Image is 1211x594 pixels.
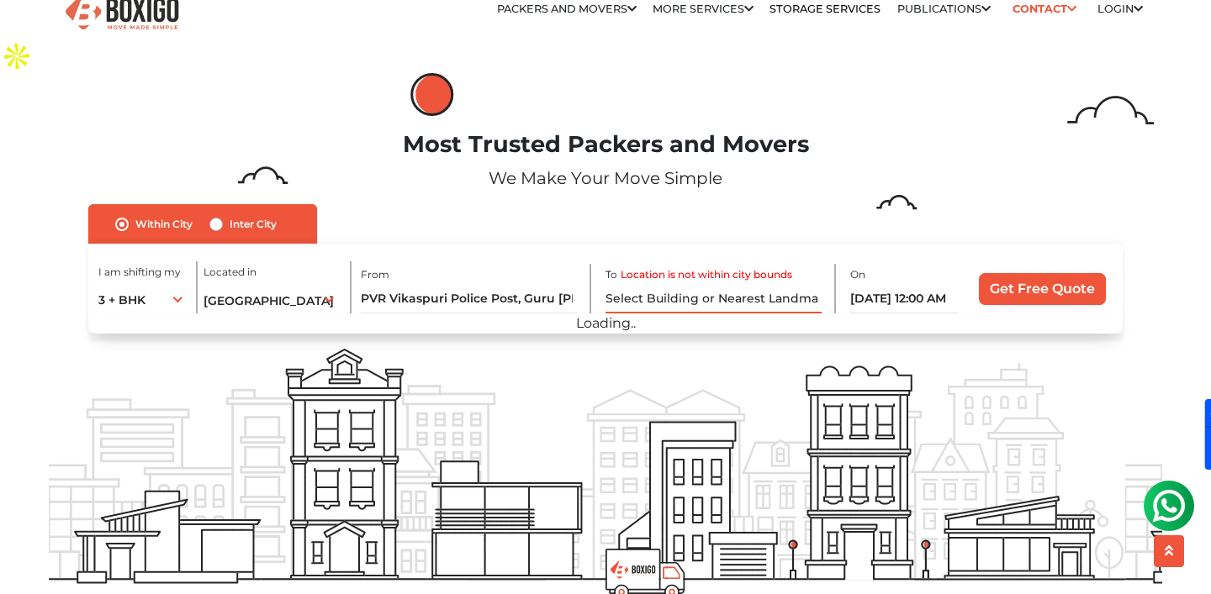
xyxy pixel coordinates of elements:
span: 3 + BHK [98,292,145,308]
input: Select Building or Nearest Landmark [361,284,577,313]
img: whatsapp-icon.svg [17,17,50,50]
p: We Make Your Move Simple [49,166,1163,191]
span: Loading.. [576,315,636,331]
h1: Most Trusted Packers and Movers [49,131,1163,159]
label: Within City [135,214,193,234]
input: Select Building or Nearest Landmark [605,284,822,313]
a: Packers and Movers [497,3,637,15]
label: On [850,267,865,282]
label: Inter City [230,214,277,234]
label: Located in [204,265,256,280]
button: scroll up [1154,535,1184,567]
label: Is flexible? [870,313,923,330]
label: To [605,267,617,282]
input: Get Free Quote [979,273,1106,305]
label: I am shifting my [98,265,181,280]
a: Login [1097,3,1143,15]
label: Location is not within city bounds [621,267,792,282]
a: More services [653,3,754,15]
a: Publications [897,3,991,15]
input: Moving date [850,284,960,313]
label: From [361,267,389,282]
span: [GEOGRAPHIC_DATA] [204,293,334,308]
a: Storage Services [769,3,880,15]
